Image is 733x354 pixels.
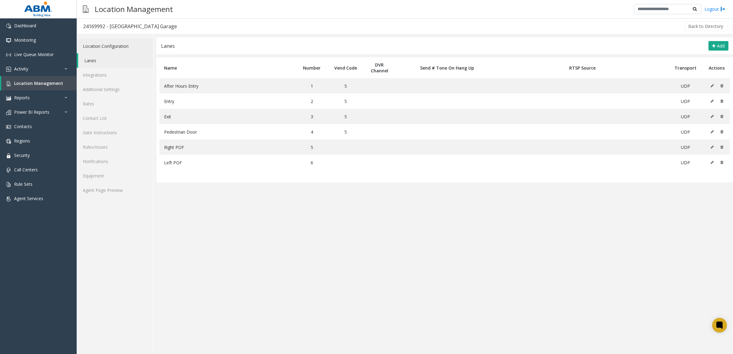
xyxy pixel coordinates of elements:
[164,98,174,104] span: Entry
[164,160,182,166] span: Left POF
[14,152,30,158] span: Security
[667,93,704,109] td: UDP
[295,124,328,139] td: 4
[6,81,11,86] img: 'icon'
[14,37,36,43] span: Monitoring
[159,57,295,78] th: Name
[667,155,704,170] td: UDP
[164,129,197,135] span: Pedestrian Door
[1,76,77,90] a: Location Management
[161,42,175,50] div: Lanes
[6,24,11,29] img: 'icon'
[684,22,727,31] button: Back to Directory
[78,53,153,68] a: Lanes
[329,93,363,109] td: 5
[6,110,11,115] img: 'icon'
[667,57,704,78] th: Transport
[6,168,11,173] img: 'icon'
[14,66,28,72] span: Activity
[6,182,11,187] img: 'icon'
[6,196,11,201] img: 'icon'
[295,93,328,109] td: 2
[14,124,32,129] span: Contacts
[396,57,498,78] th: Send # Tone On Hang Up
[6,38,11,43] img: 'icon'
[704,57,730,78] th: Actions
[6,139,11,144] img: 'icon'
[6,52,11,57] img: 'icon'
[83,2,89,17] img: pageIcon
[329,109,363,124] td: 5
[14,196,43,201] span: Agent Services
[329,57,363,78] th: Vend Code
[164,83,198,89] span: After Hours Entry
[720,6,725,12] img: logout
[6,124,11,129] img: 'icon'
[295,109,328,124] td: 3
[667,78,704,93] td: UDP
[77,97,153,111] a: Rates
[498,57,667,78] th: RTSP Source
[704,6,725,12] a: Logout
[6,67,11,72] img: 'icon'
[14,80,63,86] span: Location Management
[6,96,11,101] img: 'icon'
[667,109,704,124] td: UDP
[77,82,153,97] a: Additional Settings
[164,144,184,150] span: Right POF
[295,155,328,170] td: 6
[295,57,328,78] th: Number
[329,124,363,139] td: 5
[667,139,704,155] td: UDP
[329,78,363,93] td: 5
[164,114,171,120] span: Exit
[708,41,728,51] button: Add
[77,169,153,183] a: Equipment
[14,181,33,187] span: Rule Sets
[295,78,328,93] td: 1
[363,57,396,78] th: DVR Channel
[77,140,153,154] a: Rules/Issues
[77,39,153,53] a: Location Configuration
[14,109,49,115] span: Power BI Reports
[6,153,11,158] img: 'icon'
[667,124,704,139] td: UDP
[717,43,725,49] span: Add
[14,138,30,144] span: Regions
[14,23,36,29] span: Dashboard
[92,2,176,17] h3: Location Management
[77,154,153,169] a: Notifications
[77,183,153,197] a: Agent Page Preview
[14,51,54,57] span: Live Queue Monitor
[83,22,177,30] div: 24169992 - [GEOGRAPHIC_DATA] Garage
[77,68,153,82] a: Integrations
[77,125,153,140] a: Gate Instructions
[14,167,38,173] span: Call Centers
[14,95,30,101] span: Reports
[295,139,328,155] td: 5
[77,111,153,125] a: Contact List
